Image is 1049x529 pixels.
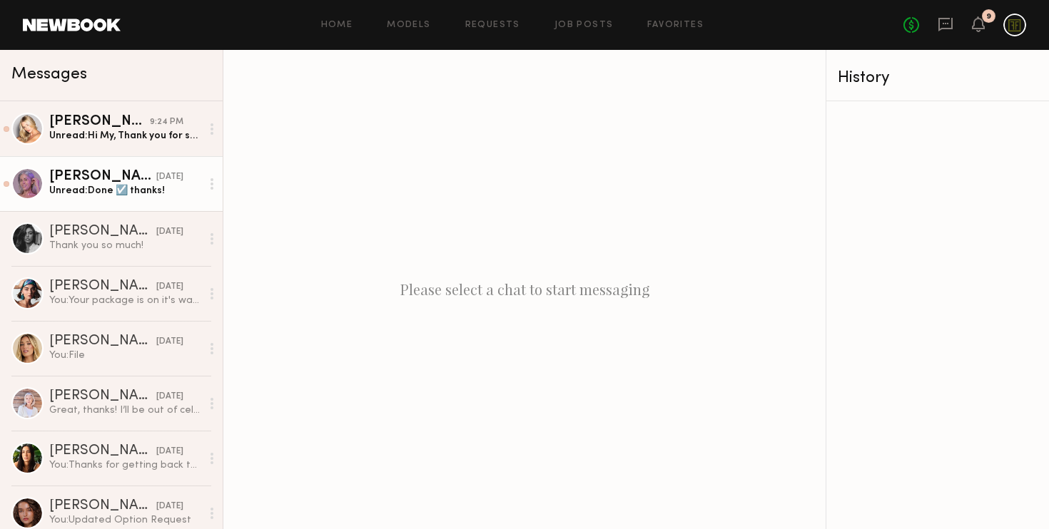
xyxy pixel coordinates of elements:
a: Home [321,21,353,30]
div: You: Updated Option Request [49,513,201,527]
div: 9:24 PM [150,115,183,129]
span: Messages [11,66,87,83]
div: [DATE] [156,500,183,513]
div: [PERSON_NAME] [49,170,156,184]
div: [PERSON_NAME] [49,279,156,294]
div: Thank you so much! [49,239,201,252]
a: Requests [465,21,520,30]
div: [PERSON_NAME] [49,225,156,239]
div: 9 [986,13,991,21]
div: [DATE] [156,280,183,294]
div: [PERSON_NAME] [49,444,156,458]
div: Unread: Done ☑️ thanks! [49,184,201,197]
div: [DATE] [156,335,183,349]
div: History [838,70,1038,86]
div: Please select a chat to start messaging [223,50,826,529]
div: Great, thanks! I’ll be out of cell service here and there but will check messages whenever I have... [49,404,201,417]
div: [DATE] [156,445,183,458]
div: [DATE] [156,170,183,184]
div: [PERSON_NAME] [49,499,156,513]
div: [DATE] [156,390,183,404]
div: You: Thanks for getting back to us! We'll keep you in mind for the next one! xx [49,458,201,472]
a: Models [387,21,430,30]
div: [PERSON_NAME] [49,334,156,349]
a: Job Posts [554,21,614,30]
div: You: Your package is on it's way! [URL][DOMAIN_NAME] [49,294,201,307]
a: Favorites [647,21,704,30]
div: Unread: Hi My, Thank you for sending this over! I’d love to create content for your Delicious Bal... [49,129,201,143]
div: [DATE] [156,225,183,239]
div: [PERSON_NAME] [49,389,156,404]
div: [PERSON_NAME] [49,115,150,129]
div: You: File [49,349,201,362]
